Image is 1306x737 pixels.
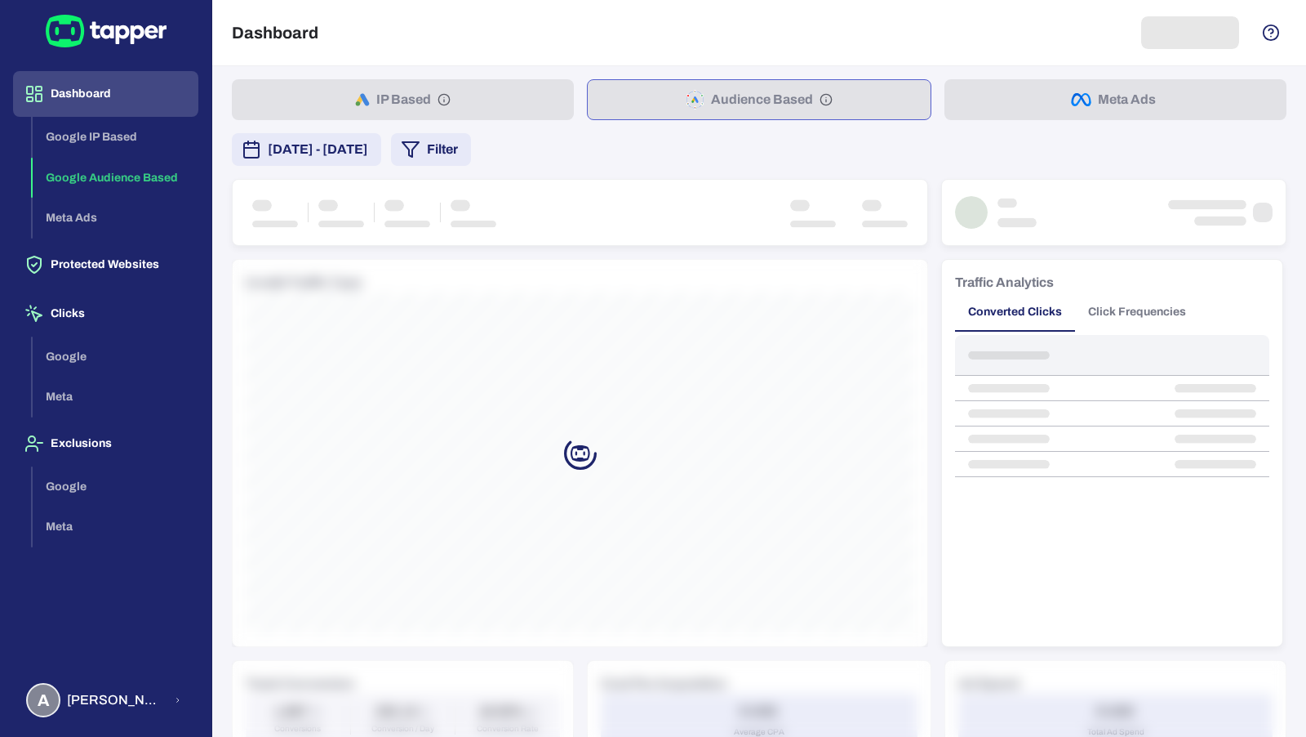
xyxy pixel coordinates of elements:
a: Clicks [13,306,198,319]
button: Dashboard [13,71,198,117]
div: A [26,683,60,717]
a: Protected Websites [13,257,198,270]
button: A[PERSON_NAME] [PERSON_NAME] Koutsogianni [13,677,198,724]
button: Click Frequencies [1075,293,1199,332]
h6: Traffic Analytics [955,273,1054,293]
h5: Dashboard [232,23,318,42]
a: Exclusions [13,435,198,449]
span: [PERSON_NAME] [PERSON_NAME] Koutsogianni [67,692,164,708]
button: Clicks [13,291,198,337]
span: [DATE] - [DATE] [268,140,368,159]
a: Dashboard [13,86,198,100]
button: [DATE] - [DATE] [232,133,381,166]
button: Converted Clicks [955,293,1075,332]
button: Exclusions [13,421,198,467]
button: Filter [391,133,471,166]
button: Protected Websites [13,242,198,288]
